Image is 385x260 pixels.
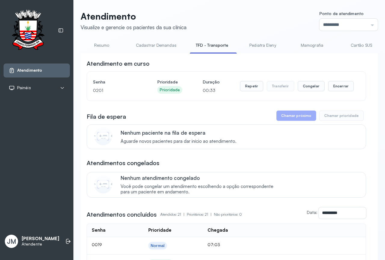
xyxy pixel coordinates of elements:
a: Atendimento [9,67,65,74]
div: Senha [92,227,106,233]
span: 0019 [92,242,102,247]
button: Chamar prioridade [319,111,364,121]
p: Prioritários: 21 [187,210,214,219]
h3: Atendimentos concluídos [87,210,157,219]
button: Congelar [298,81,325,91]
a: Cartão SUS [340,40,382,50]
a: Pediatra Eleny [242,40,284,50]
div: Visualize e gerencie os pacientes da sua clínica [81,24,186,30]
div: Normal [151,243,165,248]
div: Prioridade [148,227,171,233]
button: Chamar próximo [276,111,316,121]
a: Resumo [81,40,123,50]
p: 00:33 [203,86,220,95]
p: Nenhum atendimento congelado [121,175,280,181]
h4: Duração [203,78,220,86]
span: | [211,212,211,217]
a: TFD - Transporte [190,40,235,50]
img: Imagem de CalloutCard [94,127,112,145]
span: Ponto de atendimento [319,11,364,16]
span: | [183,212,184,217]
span: Atendimento [17,68,42,73]
p: Nenhum paciente na fila de espera [121,130,236,136]
h3: Atendimento em curso [87,59,149,68]
p: Atendimento [81,11,186,22]
div: Chegada [208,227,228,233]
button: Transferir [267,81,294,91]
h4: Senha [93,78,137,86]
button: Repetir [240,81,263,91]
span: Você pode congelar um atendimento escolhendo a opção correspondente para um paciente em andamento. [121,184,280,195]
p: Atendente [22,242,59,247]
h4: Prioridade [157,78,182,86]
p: Não prioritários: 0 [214,210,242,219]
h3: Fila de espera [87,112,126,121]
span: Painéis [17,85,31,90]
p: Atendidos: 21 [160,210,187,219]
img: Logotipo do estabelecimento [6,10,50,52]
a: Mamografia [291,40,333,50]
p: 0201 [93,86,137,95]
img: Imagem de CalloutCard [94,175,112,193]
div: Prioridade [160,87,180,92]
button: Encerrar [328,81,354,91]
span: 07:03 [208,242,220,247]
p: [PERSON_NAME] [22,236,59,242]
a: Cadastrar Demandas [130,40,183,50]
label: Data: [307,210,317,215]
span: Aguarde novos pacientes para dar início ao atendimento. [121,139,236,144]
h3: Atendimentos congelados [87,159,159,167]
